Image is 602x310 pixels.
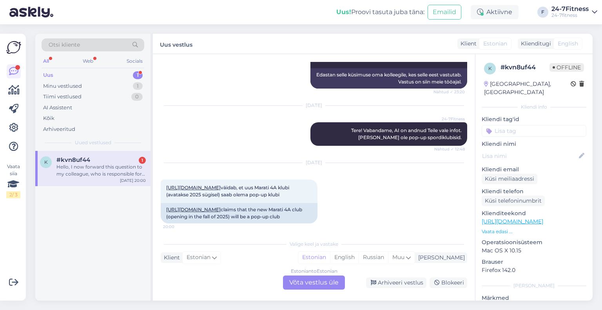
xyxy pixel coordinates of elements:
div: Blokeeri [430,277,467,288]
div: 1 [133,82,143,90]
span: väidab, et uus Marati 4A klubi (avatakse 2025 sügisel) saab olema pop-up klubi [166,185,290,198]
div: Kõik [43,114,54,122]
div: Estonian [298,252,330,263]
p: Kliendi telefon [482,187,586,196]
a: [URL][DOMAIN_NAME] [166,207,221,212]
div: [PERSON_NAME] [482,282,586,289]
p: Mac OS X 10.15 [482,247,586,255]
div: Küsi telefoninumbrit [482,196,545,206]
p: Klienditeekond [482,209,586,218]
input: Lisa tag [482,125,586,137]
div: Web [81,56,95,66]
div: Edastan selle küsimuse oma kolleegile, kes selle eest vastutab. Vastus on siin meie tööajal. [310,68,467,89]
div: Klient [161,254,180,262]
div: English [330,252,359,263]
span: Nähtud ✓ 23:20 [433,89,465,95]
span: English [558,40,578,48]
span: Muu [392,254,404,261]
div: [GEOGRAPHIC_DATA], [GEOGRAPHIC_DATA] [484,80,571,96]
div: Arhiveeritud [43,125,75,133]
div: Võta vestlus üle [283,276,345,290]
div: [DATE] [161,102,467,109]
div: [DATE] 20:00 [120,178,146,183]
p: Operatsioonisüsteem [482,238,586,247]
span: 24-7Fitness [435,116,465,122]
div: F [537,7,548,18]
div: Küsi meiliaadressi [482,174,537,184]
img: Askly Logo [6,40,21,55]
div: Aktiivne [471,5,519,19]
div: Vaata siia [6,163,20,198]
span: Otsi kliente [49,41,80,49]
div: Proovi tasuta juba täna: [336,7,424,17]
span: Uued vestlused [75,139,111,146]
span: Nähtud ✓ 12:48 [434,146,465,152]
span: Estonian [187,253,210,262]
div: Russian [359,252,388,263]
button: Emailid [428,5,461,20]
span: k [44,159,48,165]
div: Uus [43,71,53,79]
a: [URL][DOMAIN_NAME] [482,218,543,225]
div: Socials [125,56,144,66]
div: [PERSON_NAME] [415,254,465,262]
b: Uus! [336,8,351,16]
div: Hello, I now forward this question to my colleague, who is responsible for this. The reply will b... [56,163,146,178]
div: AI Assistent [43,104,72,112]
div: 0 [131,93,143,101]
p: Firefox 142.0 [482,266,586,274]
a: 24-7Fitness24-7fitness [551,6,597,18]
input: Lisa nimi [482,152,577,160]
a: [URL][DOMAIN_NAME] [166,185,221,190]
div: Tiimi vestlused [43,93,82,101]
span: k [488,65,492,71]
span: Estonian [483,40,507,48]
p: Kliendi email [482,165,586,174]
div: [DATE] [161,159,467,166]
div: Arhiveeri vestlus [366,277,426,288]
div: 24-7fitness [551,12,589,18]
div: 24-7Fitness [551,6,589,12]
p: Brauser [482,258,586,266]
div: Klienditugi [518,40,551,48]
label: Uus vestlus [160,38,192,49]
div: 1 [139,157,146,164]
p: Kliendi nimi [482,140,586,148]
p: Kliendi tag'id [482,115,586,123]
p: Vaata edasi ... [482,228,586,235]
div: 1 [133,71,143,79]
span: Offline [549,63,584,72]
div: # kvn8uf44 [500,63,549,72]
span: #kvn8uf44 [56,156,90,163]
div: Klient [457,40,477,48]
span: 20:00 [163,224,192,230]
div: Kliendi info [482,103,586,111]
div: 2 / 3 [6,191,20,198]
p: Märkmed [482,294,586,302]
div: Estonian to Estonian [291,268,337,275]
div: All [42,56,51,66]
div: Minu vestlused [43,82,82,90]
span: Tere! Vabandame, AI on andnud Teile vale infot. [PERSON_NAME] ole pop-up spordiklubisid. [351,127,463,140]
div: Valige keel ja vastake [161,241,467,248]
div: claims that the new Marati 4A club (opening in the fall of 2025) will be a pop-up club [161,203,317,223]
